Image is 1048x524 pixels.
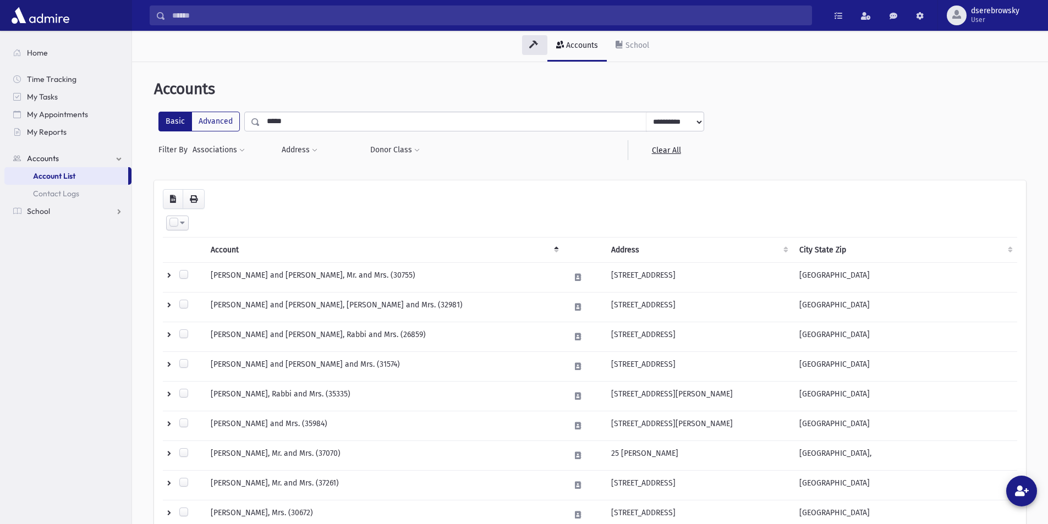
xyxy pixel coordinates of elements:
img: AdmirePro [9,4,72,26]
span: User [971,15,1019,24]
span: Accounts [154,80,215,98]
td: [STREET_ADDRESS] [605,352,793,382]
td: [PERSON_NAME] and [PERSON_NAME] and Mrs. (31574) [204,352,563,382]
a: Contact Logs [4,185,131,202]
span: Time Tracking [27,74,76,84]
td: [STREET_ADDRESS] [605,471,793,500]
button: Associations [192,140,245,160]
span: Home [27,48,48,58]
td: [GEOGRAPHIC_DATA] [793,352,1017,382]
span: Account List [33,171,75,181]
a: My Reports [4,123,131,141]
td: [GEOGRAPHIC_DATA] [793,411,1017,441]
td: [PERSON_NAME], Rabbi and Mrs. (35335) [204,382,563,411]
th: City State Zip : activate to sort column ascending [793,238,1017,263]
span: Accounts [27,153,59,163]
span: Contact Logs [33,189,79,198]
td: 25 [PERSON_NAME] [605,441,793,471]
td: [GEOGRAPHIC_DATA], [793,441,1017,471]
th: Account: activate to sort column descending [204,238,563,263]
td: [PERSON_NAME] and [PERSON_NAME], Rabbi and Mrs. (26859) [204,322,563,352]
div: School [623,41,649,50]
td: [PERSON_NAME] and [PERSON_NAME], [PERSON_NAME] and Mrs. (32981) [204,293,563,322]
td: [GEOGRAPHIC_DATA] [793,322,1017,352]
span: My Appointments [27,109,88,119]
td: [GEOGRAPHIC_DATA] [793,471,1017,500]
a: Time Tracking [4,70,131,88]
button: Print [183,189,205,209]
span: My Reports [27,127,67,137]
a: Home [4,44,131,62]
a: My Appointments [4,106,131,123]
td: [STREET_ADDRESS] [605,293,793,322]
td: [GEOGRAPHIC_DATA] [793,263,1017,293]
td: [PERSON_NAME] and [PERSON_NAME], Mr. and Mrs. (30755) [204,263,563,293]
td: [PERSON_NAME], Mr. and Mrs. (37261) [204,471,563,500]
td: [PERSON_NAME], Mr. and Mrs. (37070) [204,441,563,471]
td: [GEOGRAPHIC_DATA] [793,382,1017,411]
a: Accounts [4,150,131,167]
td: [PERSON_NAME] and Mrs. (35984) [204,411,563,441]
span: Filter By [158,144,192,156]
td: [STREET_ADDRESS][PERSON_NAME] [605,382,793,411]
a: School [607,31,658,62]
button: CSV [163,189,183,209]
a: Accounts [547,31,607,62]
a: School [4,202,131,220]
div: FilterModes [158,112,240,131]
button: Donor Class [370,140,420,160]
td: [STREET_ADDRESS] [605,263,793,293]
td: [STREET_ADDRESS][PERSON_NAME] [605,411,793,441]
td: [GEOGRAPHIC_DATA] [793,293,1017,322]
div: Accounts [564,41,598,50]
a: My Tasks [4,88,131,106]
th: Address : activate to sort column ascending [605,238,793,263]
a: Clear All [628,140,704,160]
span: My Tasks [27,92,58,102]
button: Address [281,140,318,160]
span: dserebrowsky [971,7,1019,15]
a: Account List [4,167,128,185]
input: Search [166,5,811,25]
label: Advanced [191,112,240,131]
td: [STREET_ADDRESS] [605,322,793,352]
span: School [27,206,50,216]
label: Basic [158,112,192,131]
